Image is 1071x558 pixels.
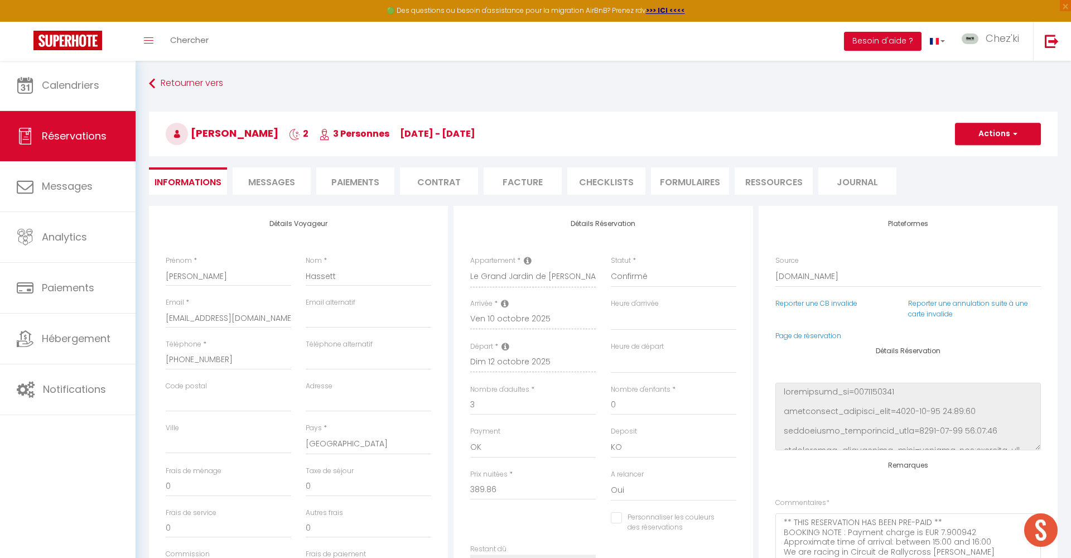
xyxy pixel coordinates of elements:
label: Autres frais [306,508,343,518]
label: Nombre d'adultes [470,384,529,395]
img: ... [962,33,978,44]
label: Téléphone alternatif [306,339,373,350]
img: logout [1045,34,1059,48]
label: Ville [166,423,179,434]
li: Journal [818,167,896,195]
span: Messages [42,179,93,193]
label: Commentaires [775,498,829,508]
label: Heure d'arrivée [611,299,659,309]
li: FORMULAIRES [651,167,729,195]
label: Appartement [470,256,515,266]
a: Reporter une CB invalide [775,299,857,308]
li: Contrat [400,167,478,195]
a: Chercher [162,22,217,61]
label: Adresse [306,381,332,392]
label: Frais de service [166,508,216,518]
label: Pays [306,423,322,434]
label: Départ [470,341,493,352]
span: Réservations [42,129,107,143]
span: Messages [248,176,295,189]
img: Super Booking [33,31,102,50]
li: Ressources [735,167,813,195]
button: Besoin d'aide ? [844,32,922,51]
label: Statut [611,256,631,266]
span: 2 [289,127,308,140]
span: Hébergement [42,331,110,345]
label: Source [775,256,799,266]
span: Notifications [43,382,106,396]
label: Code postal [166,381,207,392]
li: Paiements [316,167,394,195]
a: Retourner vers [149,74,1058,94]
label: A relancer [611,469,644,480]
label: Prix nuitées [470,469,508,480]
a: Reporter une annulation suite à une carte invalide [908,299,1028,319]
li: Facture [484,167,562,195]
span: Calendriers [42,78,99,92]
h4: Plateformes [775,220,1041,228]
label: Arrivée [470,299,493,309]
h4: Détails Réservation [775,347,1041,355]
label: Taxe de séjour [306,466,354,477]
label: Frais de ménage [166,466,221,477]
span: [PERSON_NAME] [166,126,278,140]
h4: Détails Réservation [470,220,736,228]
label: Payment [470,426,500,437]
label: Nombre d'enfants [611,384,670,395]
a: ... Chez'ki [953,22,1033,61]
span: 3 Personnes [319,127,389,140]
span: Chez'ki [986,31,1019,45]
label: Email alternatif [306,297,355,308]
li: CHECKLISTS [567,167,645,195]
a: Page de réservation [775,331,841,340]
span: [DATE] - [DATE] [400,127,475,140]
span: Chercher [170,34,209,46]
label: Deposit [611,426,637,437]
a: >>> ICI <<<< [646,6,685,15]
h4: Détails Voyageur [166,220,431,228]
div: Ouvrir le chat [1024,513,1058,547]
label: Nom [306,256,322,266]
label: Heure de départ [611,341,664,352]
label: Téléphone [166,339,201,350]
button: Actions [955,123,1041,145]
span: Paiements [42,281,94,295]
span: Analytics [42,230,87,244]
label: Restant dû [470,544,506,555]
label: Prénom [166,256,192,266]
label: Email [166,297,184,308]
h4: Remarques [775,461,1041,469]
li: Informations [149,167,227,195]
